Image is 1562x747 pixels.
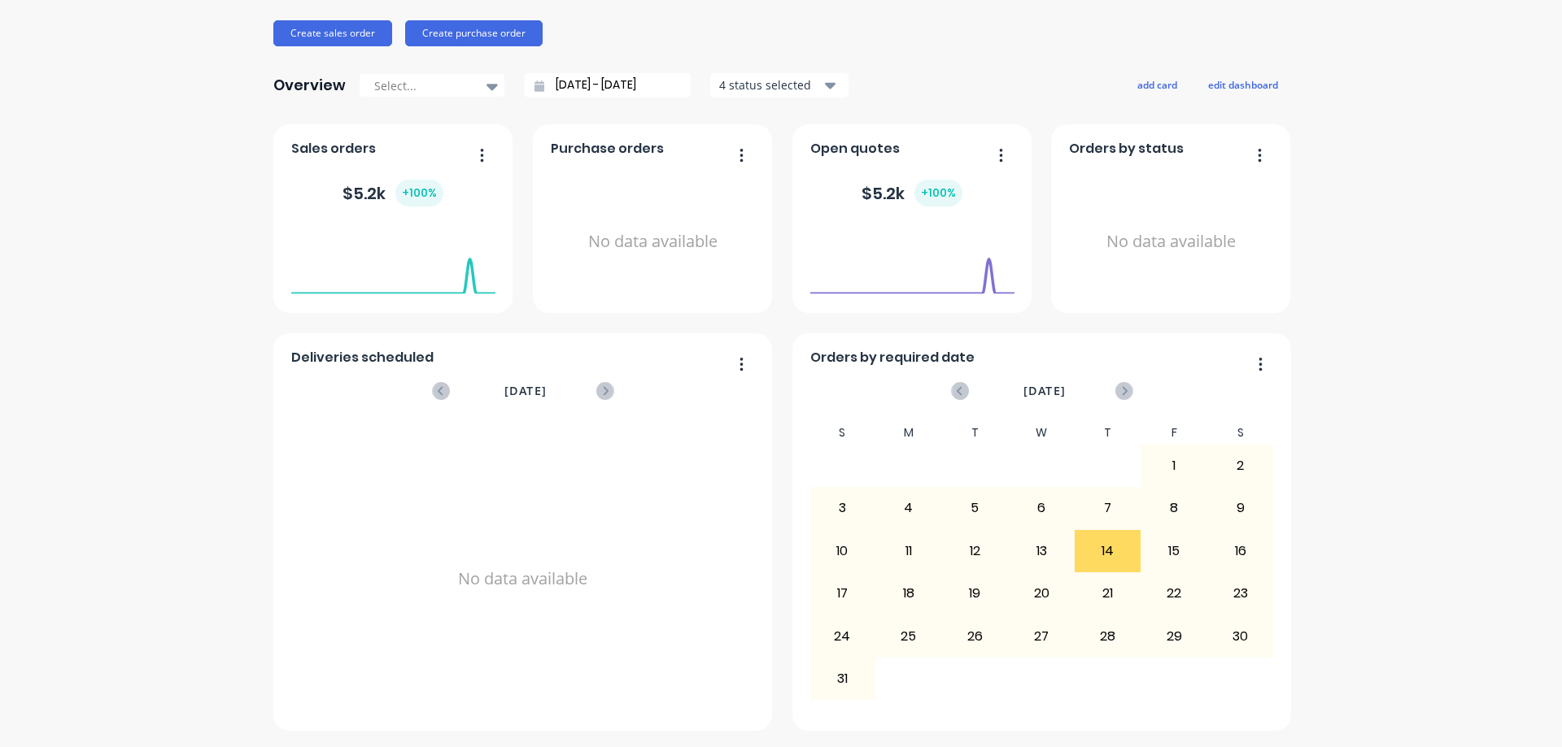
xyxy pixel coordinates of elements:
div: 9 [1208,488,1273,528]
div: W [1008,421,1075,445]
div: S [1207,421,1274,445]
div: 2 [1208,445,1273,486]
div: 6 [1009,488,1074,528]
div: 31 [810,658,875,699]
span: Deliveries scheduled [291,348,434,367]
div: 1 [1141,445,1206,486]
div: $ 5.2k [343,180,443,206]
div: 7 [1076,488,1141,528]
div: + 100 % [914,180,962,206]
button: Create purchase order [405,20,543,46]
div: 23 [1208,573,1273,614]
div: 21 [1076,573,1141,614]
div: $ 5.2k [862,180,962,206]
div: T [942,421,1009,445]
div: 15 [1141,531,1206,571]
div: M [875,421,942,445]
button: add card [1127,74,1188,95]
span: [DATE] [1023,382,1066,400]
span: Purchase orders [551,139,664,159]
div: 27 [1009,615,1074,656]
span: Sales orders [291,139,376,159]
span: Orders by status [1069,139,1184,159]
button: edit dashboard [1198,74,1289,95]
div: 4 status selected [719,76,822,93]
div: F [1141,421,1207,445]
button: 4 status selected [710,73,849,98]
div: 14 [1076,531,1141,571]
div: 11 [876,531,941,571]
div: 26 [943,615,1008,656]
div: 25 [876,615,941,656]
div: Overview [273,69,346,102]
div: 16 [1208,531,1273,571]
div: 3 [810,488,875,528]
div: S [809,421,876,445]
button: Create sales order [273,20,392,46]
div: 28 [1076,615,1141,656]
div: 24 [810,615,875,656]
div: 22 [1141,573,1206,614]
div: 30 [1208,615,1273,656]
div: 17 [810,573,875,614]
div: 19 [943,573,1008,614]
div: No data available [551,165,755,319]
div: 10 [810,531,875,571]
div: No data available [291,421,755,736]
div: 20 [1009,573,1074,614]
div: 13 [1009,531,1074,571]
div: 29 [1141,615,1206,656]
span: Open quotes [810,139,900,159]
div: 5 [943,488,1008,528]
div: 18 [876,573,941,614]
span: [DATE] [504,382,547,400]
div: 4 [876,488,941,528]
div: 12 [943,531,1008,571]
div: 8 [1141,488,1206,528]
div: + 100 % [395,180,443,206]
span: Orders by required date [810,348,975,367]
div: T [1075,421,1141,445]
div: No data available [1069,165,1273,319]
